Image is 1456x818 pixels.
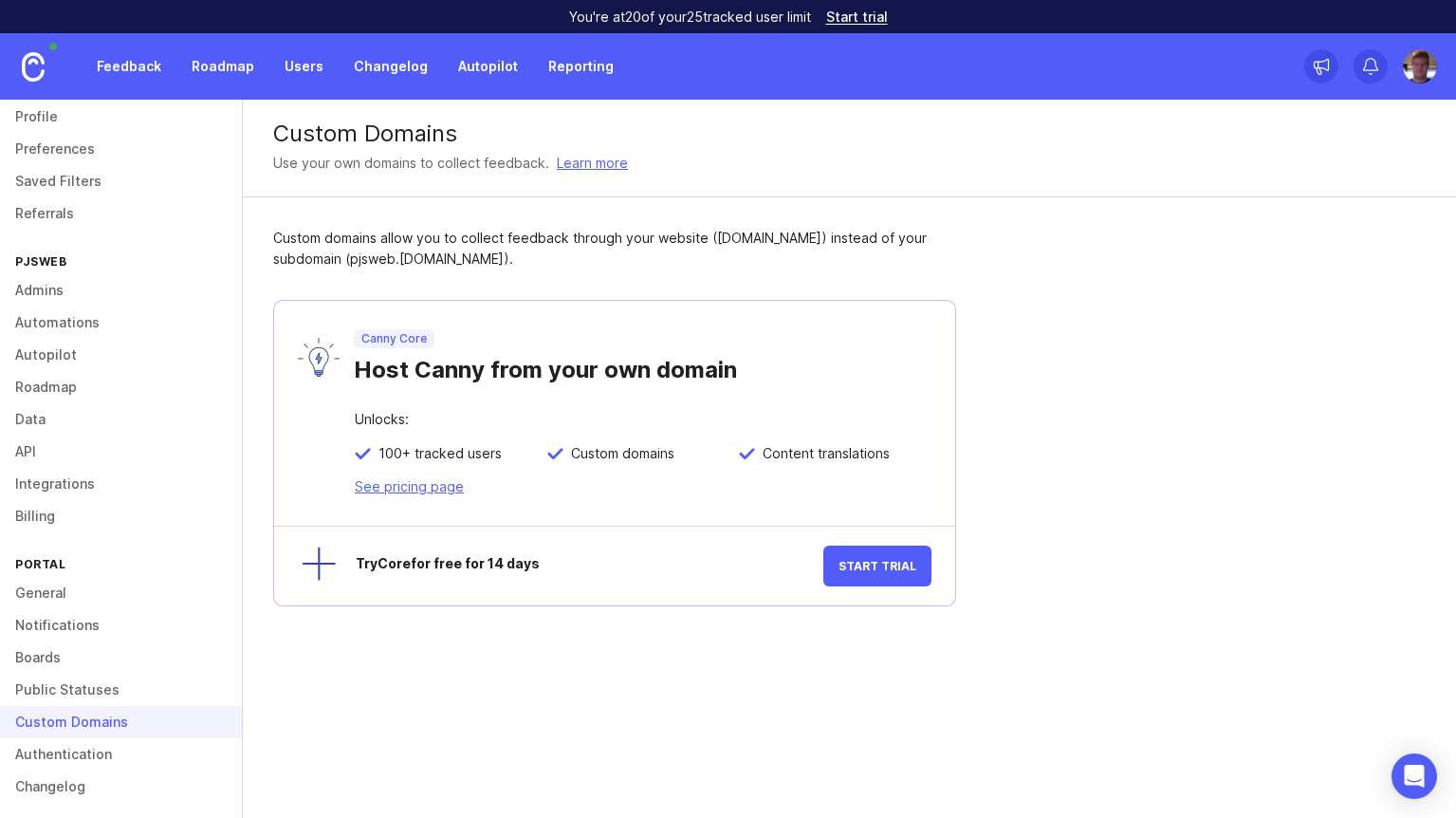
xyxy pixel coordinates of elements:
[569,8,811,27] p: You're at 20 of your 25 tracked user limit
[1403,49,1437,84] img: Paul Smith
[354,348,931,384] div: Host Canny from your own domain
[180,49,266,84] a: Roadmap
[447,49,529,84] a: Autopilot
[371,445,502,462] span: 100+ tracked users
[355,478,464,494] a: See pricing page
[273,122,1426,145] div: Custom Domains
[826,10,888,24] a: Start trial
[298,338,340,377] img: lyW0TRAiArAAAAAASUVORK5CYII=
[361,331,427,346] p: Canny Core
[755,445,890,462] span: Content translations
[839,559,916,573] span: Start Trial
[823,546,931,586] button: Start Trial
[557,153,628,174] a: Learn more
[273,49,335,84] a: Users
[273,153,549,174] div: Use your own domains to collect feedback.
[342,49,439,84] a: Changelog
[22,52,45,82] img: Canny Home
[563,445,674,462] span: Custom domains
[273,228,956,270] div: Custom domains allow you to collect feedback through your website ([DOMAIN_NAME]) instead of your...
[537,49,625,84] a: Reporting
[1391,753,1437,799] div: Open Intercom Messenger
[356,557,823,575] div: Try Core for free for 14 days
[355,413,931,445] div: Unlocks:
[85,49,173,84] a: Feedback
